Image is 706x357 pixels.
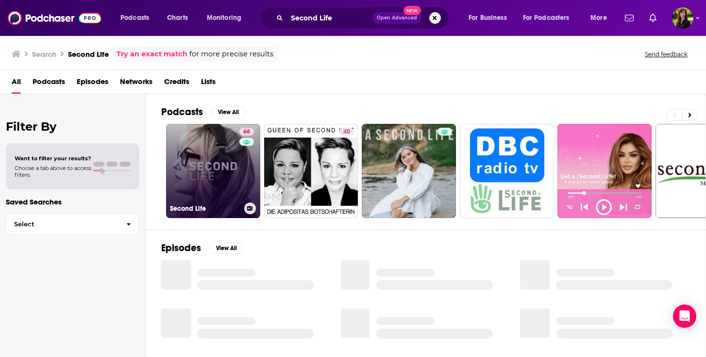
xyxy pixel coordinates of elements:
[377,16,417,20] span: Open Advanced
[12,74,21,94] a: All
[161,106,246,118] a: PodcastsView All
[590,11,607,25] span: More
[6,197,139,206] p: Saved Searches
[264,124,358,218] a: 40
[161,106,203,118] h2: Podcasts
[77,74,108,94] a: Episodes
[15,155,91,162] span: Want to filter your results?
[120,74,152,94] a: Networks
[339,128,354,136] a: 40
[287,10,372,26] input: Search podcasts, credits, & more...
[403,6,421,15] span: New
[523,11,570,25] span: For Podcasters
[372,12,421,24] button: Open AdvancedNew
[672,7,693,29] img: User Profile
[68,50,109,59] h3: Second Life
[166,124,260,218] a: 66Second Life
[6,213,139,235] button: Select
[672,7,693,29] span: Logged in as HowellMedia
[170,204,240,213] h3: Second Life
[33,74,65,94] a: Podcasts
[672,7,693,29] button: Show profile menu
[343,127,350,137] span: 40
[117,49,187,60] a: Try an exact match
[6,221,118,227] span: Select
[239,128,254,136] a: 66
[673,305,696,328] div: Open Intercom Messenger
[584,10,619,26] button: open menu
[243,127,250,137] span: 66
[200,10,254,26] button: open menu
[269,7,458,29] div: Search podcasts, credits, & more...
[209,242,244,254] button: View All
[6,119,139,134] h2: Filter By
[15,165,91,178] span: Choose a tab above to access filters.
[207,11,241,25] span: Monitoring
[645,10,660,26] a: Show notifications dropdown
[114,10,162,26] button: open menu
[469,11,507,25] span: For Business
[164,74,189,94] a: Credits
[201,74,216,94] a: Lists
[189,49,273,60] span: for more precise results
[161,10,194,26] a: Charts
[621,10,638,26] a: Show notifications dropdown
[8,9,101,27] img: Podchaser - Follow, Share and Rate Podcasts
[642,50,690,58] button: Send feedback
[161,242,201,254] h2: Episodes
[211,106,246,118] button: View All
[32,50,56,59] h3: Search
[517,10,584,26] button: open menu
[167,11,188,25] span: Charts
[120,11,149,25] span: Podcasts
[462,10,519,26] button: open menu
[161,242,244,254] a: EpisodesView All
